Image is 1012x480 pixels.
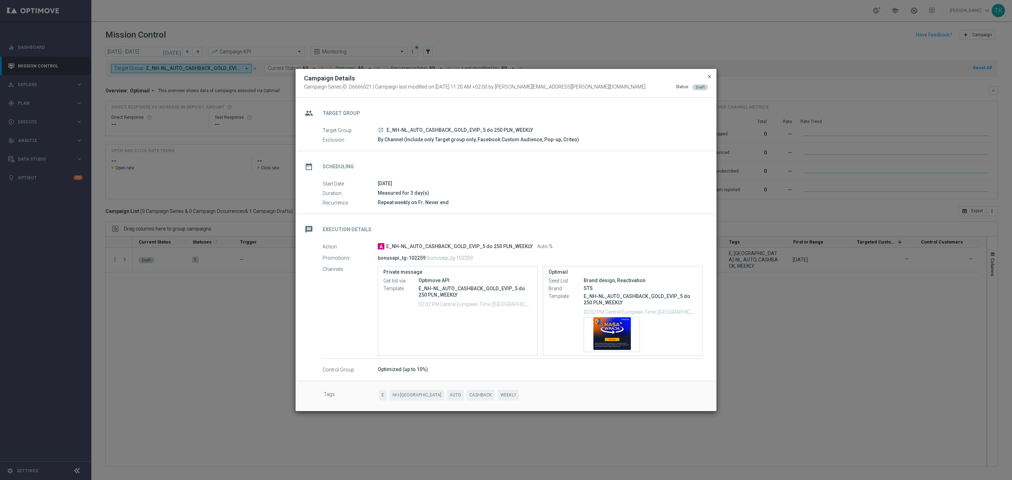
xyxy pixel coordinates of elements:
label: Get list via [383,278,419,284]
label: Promotions [323,255,378,261]
label: Brand [549,285,584,292]
span: AUTO [447,390,464,401]
label: Target Group [323,127,378,134]
p: E_NH-NL_AUTO_CASHBACK_GOLD_EVIP_5 do 250 PLN_WEEKLY [584,293,697,306]
span: E_NH-NL_AUTO_CASHBACK_GOLD_EVIP_5 do 250 PLN_WEEKLY [387,127,533,134]
span: Auto % [537,244,553,250]
label: Recurrence [323,200,378,206]
p: 02:02 PM Central European Time ([GEOGRAPHIC_DATA]) (UTC +02:00) [419,300,532,307]
h2: Scheduling [323,163,354,170]
span: A [378,243,384,249]
div: Optimove API [419,277,532,284]
span: Draft [696,85,705,90]
label: Template [383,285,419,292]
label: Control Group [323,367,378,373]
i: date_range [303,160,315,173]
label: Action [323,244,378,250]
label: Private message [383,269,532,275]
label: Start Date [323,181,378,187]
i: message [303,223,315,236]
span: WEEKLY [498,390,519,401]
p: 02:02 PM Central European Time ([GEOGRAPHIC_DATA]) (UTC +02:00) [584,308,697,315]
span: E [379,390,387,401]
colored-tag: Draft [692,84,708,90]
span: E_NH-NL_AUTO_CASHBACK_GOLD_EVIP_5 do 250 PLN_WEEKLY [386,244,533,250]
div: By Channel (Include only Target group only, Facebook Custom Audience, Pop-up, Criteo) [378,136,703,143]
p: E_NH-NL_AUTO_CASHBACK_GOLD_EVIP_5 do 250 PLN_WEEKLY [419,285,532,298]
div: Measured for 3 day(s) [378,189,703,196]
label: Tags [324,390,379,401]
label: Seed List [549,278,584,284]
label: Channels [323,266,378,272]
span: NH-[GEOGRAPHIC_DATA] [390,390,444,401]
p: bonusapi_tg-102259 [427,255,473,261]
div: STS [584,285,697,292]
div: Status: [676,84,689,90]
i: launch [378,127,384,133]
label: Exclusion [323,137,378,143]
div: [DATE] [378,180,703,187]
span: CASHBACK [467,390,495,401]
div: Brand design, Reactivation [584,277,697,284]
a: launch [378,127,384,134]
div: Optimized (up to 10%) [378,366,703,373]
div: Repeat weekly on Fr. Never end [378,199,703,206]
span: Campaign Series ID: D6666021 | Campaign last modified on [DATE] 11:20 AM +02:00 by [PERSON_NAME][... [304,84,646,90]
label: Template [549,293,584,299]
label: Duration [323,190,378,196]
span: close [707,74,712,79]
h2: Target Group [323,110,360,117]
label: Optimail [549,269,697,275]
i: group [303,107,315,119]
h2: Execution Details [323,226,371,233]
p: bonusapi_tg-102259 [378,255,426,261]
h2: Campaign Details [304,74,355,83]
